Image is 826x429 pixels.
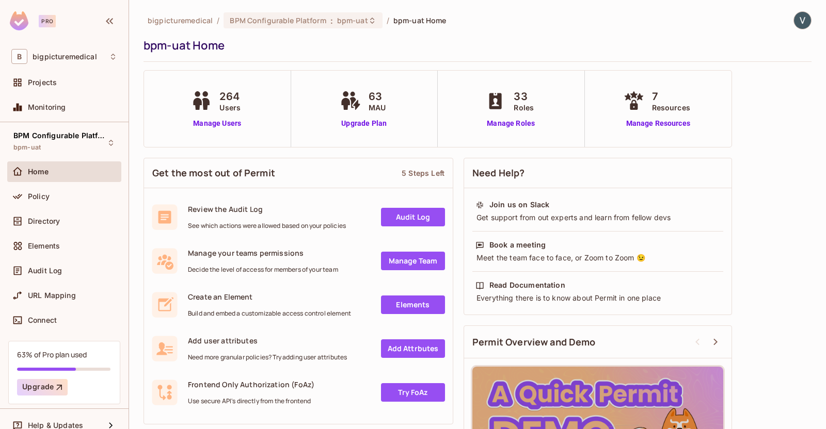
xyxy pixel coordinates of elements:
[381,295,445,314] a: Elements
[28,168,49,176] span: Home
[475,212,720,223] div: Get support from out experts and learn from fellow devs
[475,253,720,263] div: Meet the team face to face, or Zoom to Zoom 😉
[28,242,60,250] span: Elements
[28,291,76,300] span: URL Mapping
[188,309,351,318] span: Build and embed a customizable access control element
[28,192,50,201] span: Policy
[10,11,28,30] img: SReyMgAAAABJRU5ErkJggg==
[188,266,338,274] span: Decide the level of access for members of your team
[188,379,314,389] span: Frontend Only Authorization (FoAz)
[489,280,565,290] div: Read Documentation
[381,208,445,226] a: Audit Log
[188,353,347,361] span: Need more granular policies? Try adding user attributes
[489,200,549,210] div: Join us on Slack
[148,15,213,25] span: the active workspace
[621,118,695,129] a: Manage Resources
[472,336,596,349] span: Permit Overview and Demo
[794,12,811,29] img: Vinay Rawat
[369,102,386,113] span: MAU
[188,336,347,345] span: Add user attributes
[28,78,57,87] span: Projects
[338,118,391,129] a: Upgrade Plan
[11,49,27,64] span: B
[28,316,57,324] span: Connect
[144,38,806,53] div: bpm-uat Home
[393,15,447,25] span: bpm-uat Home
[652,102,690,113] span: Resources
[652,89,690,104] span: 7
[152,167,275,179] span: Get the most out of Permit
[402,168,444,178] div: 5 Steps Left
[387,15,389,25] li: /
[17,350,87,359] div: 63% of Pro plan used
[217,15,219,25] li: /
[483,118,539,129] a: Manage Roles
[369,89,386,104] span: 63
[337,15,368,25] span: bpm-uat
[28,267,62,275] span: Audit Log
[33,53,97,61] span: Workspace: bigpicturemedical
[13,143,41,152] span: bpm-uat
[381,383,445,402] a: Try FoAz
[514,102,534,113] span: Roles
[514,89,534,104] span: 33
[188,118,246,129] a: Manage Users
[188,292,351,302] span: Create an Element
[381,339,445,358] a: Add Attrbutes
[39,15,56,27] div: Pro
[381,252,445,270] a: Manage Team
[17,379,68,395] button: Upgrade
[475,293,720,303] div: Everything there is to know about Permit in one place
[188,204,346,214] span: Review the Audit Log
[330,16,333,25] span: :
[188,397,314,405] span: Use secure API's directly from the frontend
[28,217,60,225] span: Directory
[28,103,66,111] span: Monitoring
[489,240,546,250] div: Book a meeting
[13,131,106,140] span: BPM Configurable Platform
[472,167,525,179] span: Need Help?
[219,102,241,113] span: Users
[188,248,338,258] span: Manage your teams permissions
[230,15,326,25] span: BPM Configurable Platform
[188,222,346,230] span: See which actions were allowed based on your policies
[219,89,241,104] span: 264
